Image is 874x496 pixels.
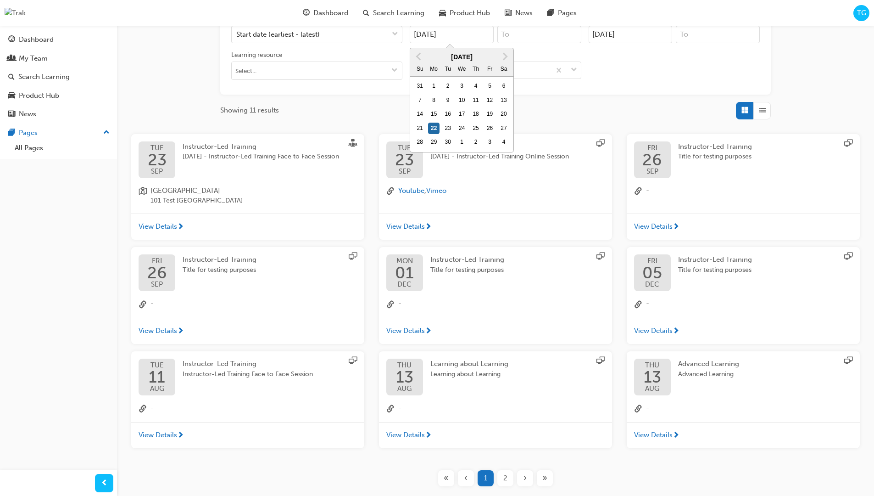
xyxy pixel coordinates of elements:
div: Choose Saturday, September 20th, 2025 [498,108,510,120]
input: Learning resourcetoggle menu [232,62,402,79]
a: TUE23SEPInstructor-Led Training[DATE] - Instructor-Led Training Online Session [386,141,605,178]
button: Previous Month [411,49,426,64]
a: pages-iconPages [540,4,584,23]
a: View Details [131,214,364,240]
span: View Details [386,430,425,440]
a: News [4,106,113,123]
span: 26 [147,265,167,281]
span: Instructor-Led Training [430,255,504,264]
span: next-icon [425,432,432,440]
span: « [444,473,449,484]
span: 05 [642,265,662,281]
span: SEP [148,168,167,175]
span: pages-icon [547,7,554,19]
a: View Details [627,422,860,449]
span: Product Hub [450,8,490,18]
button: DashboardMy TeamSearch LearningProduct HubNews [4,29,113,124]
span: Dashboard [313,8,348,18]
span: - [646,403,649,415]
span: Title for testing purposes [430,265,504,276]
input: To [676,26,760,43]
span: up-icon [103,127,110,139]
div: Choose Wednesday, September 17th, 2025 [456,108,468,120]
span: View Details [634,326,673,336]
span: SEP [395,168,414,175]
span: List [759,105,766,116]
a: FRI05DECInstructor-Led TrainingTitle for testing purposes [634,254,852,291]
div: Dashboard [19,34,54,45]
button: THU13AUGLearning about LearningLearning about Learninglink-icon-View Details [379,351,612,448]
span: THU [396,362,413,369]
a: THU13AUGLearning about LearningLearning about Learning [386,359,605,395]
a: news-iconNews [497,4,540,23]
span: sessionType_FACE_TO_FACE-icon [349,139,357,149]
span: Showing 11 results [220,105,279,116]
a: View Details [379,422,612,449]
div: Choose Wednesday, September 3rd, 2025 [456,80,468,92]
span: Grid [741,105,748,116]
div: Choose Friday, September 12th, 2025 [484,95,496,107]
span: » [542,473,547,484]
span: SEP [147,281,167,288]
span: Search Learning [373,8,424,18]
a: TUE23SEPInstructor-Led Training[DATE] - Instructor-Led Training Face to Face Session [139,141,357,178]
a: search-iconSearch Learning [356,4,432,23]
button: Pages [4,124,113,141]
span: TUE [395,145,414,152]
span: next-icon [425,223,432,231]
span: news-icon [505,7,512,19]
span: guage-icon [8,36,15,44]
span: sessionType_ONLINE_URL-icon [596,252,605,262]
span: View Details [634,430,673,440]
span: link-icon [634,186,642,197]
span: 13 [396,369,413,385]
div: Sa [498,63,510,75]
span: TG [857,8,866,18]
span: Instructor-Led Training [678,255,752,264]
div: Choose Friday, October 3rd, 2025 [484,136,496,148]
a: My Team [4,50,113,67]
span: 01 [395,265,414,281]
span: sessionType_ONLINE_URL-icon [349,252,357,262]
span: - [646,299,649,310]
div: Choose Wednesday, September 10th, 2025 [456,95,468,107]
a: View Details [379,214,612,240]
div: Start date (earliest - latest) [236,29,320,40]
input: Start DatePrevious MonthNext Month[DATE]SuMoTuWeThFrSamonth 2025-09 [410,26,494,43]
a: View Details [131,318,364,344]
span: next-icon [177,432,184,440]
span: 1 [484,473,487,484]
div: Choose Sunday, September 21st, 2025 [414,123,426,135]
span: next-icon [177,223,184,231]
button: Page 2 [495,470,515,486]
div: Choose Thursday, September 18th, 2025 [470,108,482,120]
span: FRI [642,145,662,152]
span: location-icon [139,186,147,206]
span: [GEOGRAPHIC_DATA] [150,186,243,196]
div: Choose Sunday, September 28th, 2025 [414,136,426,148]
span: Advanced Learning [678,360,739,368]
a: View Details [379,318,612,344]
span: AUG [396,385,413,392]
span: TUE [149,362,165,369]
span: link-icon [634,403,642,415]
div: We [456,63,468,75]
span: View Details [386,221,425,232]
div: Choose Tuesday, September 2nd, 2025 [442,80,454,92]
a: All Pages [11,141,113,155]
span: - [150,299,154,310]
div: Fr [484,63,496,75]
span: 101 Test [GEOGRAPHIC_DATA] [150,196,243,206]
span: Instructor-Led Training [183,360,256,368]
div: Choose Friday, September 26th, 2025 [484,123,496,135]
span: View Details [139,326,177,336]
a: FRI26SEPInstructor-Led TrainingTitle for testing purposes [634,141,852,178]
div: Choose Tuesday, September 16th, 2025 [442,108,454,120]
a: guage-iconDashboard [295,4,356,23]
button: Next page [515,470,535,486]
div: Choose Monday, September 29th, 2025 [428,136,440,148]
div: Choose Monday, September 8th, 2025 [428,95,440,107]
span: people-icon [8,55,15,63]
span: car-icon [8,92,15,100]
span: news-icon [8,110,15,118]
